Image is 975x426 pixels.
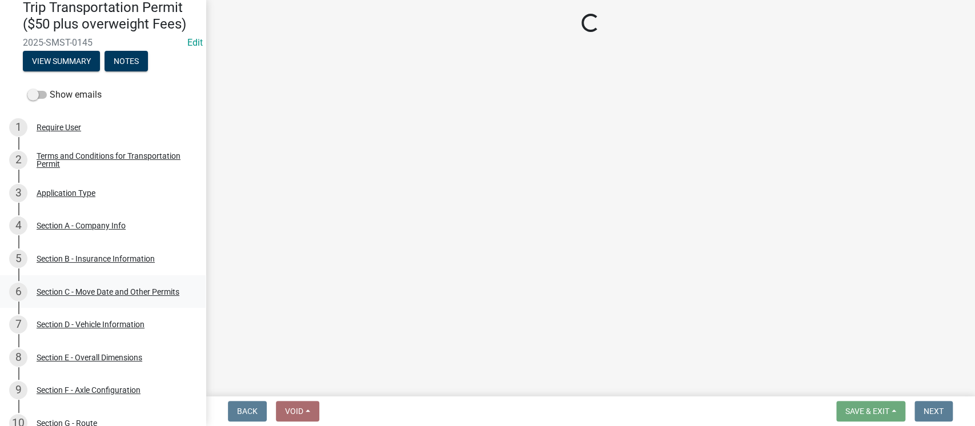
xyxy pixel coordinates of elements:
button: View Summary [23,51,100,71]
wm-modal-confirm: Edit Application Number [187,37,203,48]
div: Application Type [37,189,95,197]
wm-modal-confirm: Notes [105,57,148,66]
span: Save & Exit [845,407,889,416]
span: Back [237,407,258,416]
button: Next [914,401,953,421]
div: 3 [9,184,27,202]
span: 2025-SMST-0145 [23,37,183,48]
div: 1 [9,118,27,136]
a: Edit [187,37,203,48]
div: 5 [9,250,27,268]
div: 2 [9,151,27,169]
div: 9 [9,381,27,399]
span: Next [924,407,944,416]
div: Require User [37,123,81,131]
wm-modal-confirm: Summary [23,57,100,66]
div: 7 [9,315,27,333]
div: Section A - Company Info [37,222,126,230]
button: Save & Exit [836,401,905,421]
div: Section D - Vehicle Information [37,320,145,328]
div: 4 [9,216,27,235]
button: Back [228,401,267,421]
button: Notes [105,51,148,71]
div: Section C - Move Date and Other Permits [37,288,179,296]
span: Void [285,407,303,416]
div: Section F - Axle Configuration [37,386,141,394]
div: 8 [9,348,27,367]
div: Section B - Insurance Information [37,255,155,263]
div: 6 [9,283,27,301]
label: Show emails [27,88,102,102]
div: Terms and Conditions for Transportation Permit [37,152,187,168]
button: Void [276,401,319,421]
div: Section E - Overall Dimensions [37,353,142,361]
